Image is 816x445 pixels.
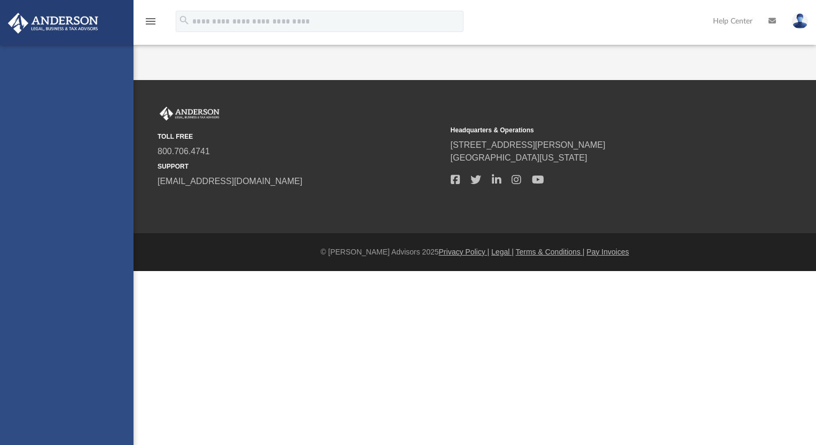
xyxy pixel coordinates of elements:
i: search [178,14,190,26]
a: [EMAIL_ADDRESS][DOMAIN_NAME] [158,177,302,186]
a: 800.706.4741 [158,147,210,156]
img: Anderson Advisors Platinum Portal [158,107,222,121]
i: menu [144,15,157,28]
a: Privacy Policy | [439,248,490,256]
img: Anderson Advisors Platinum Portal [5,13,101,34]
a: Pay Invoices [586,248,629,256]
img: User Pic [792,13,808,29]
a: Terms & Conditions | [516,248,585,256]
a: [STREET_ADDRESS][PERSON_NAME] [451,140,606,149]
a: Legal | [491,248,514,256]
a: menu [144,20,157,28]
small: TOLL FREE [158,132,443,141]
small: SUPPORT [158,162,443,171]
small: Headquarters & Operations [451,125,736,135]
div: © [PERSON_NAME] Advisors 2025 [134,247,816,258]
a: [GEOGRAPHIC_DATA][US_STATE] [451,153,587,162]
